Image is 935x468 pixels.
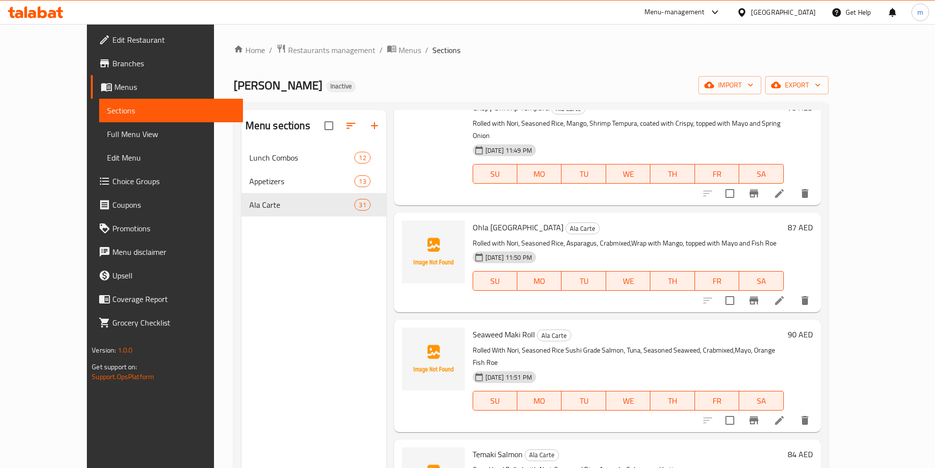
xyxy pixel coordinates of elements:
nav: breadcrumb [234,44,828,56]
span: Upsell [112,270,235,281]
span: SU [477,274,513,288]
span: Sections [432,44,460,56]
span: SA [743,274,779,288]
span: Ala Carte [566,223,599,234]
span: MO [521,274,558,288]
button: delete [793,182,817,205]
a: Edit menu item [774,414,785,426]
button: SU [473,164,517,184]
button: WE [606,271,650,291]
button: TU [561,271,606,291]
div: Menu-management [644,6,705,18]
a: Choice Groups [91,169,243,193]
img: Ohla Barcelona [402,220,465,283]
a: Edit menu item [774,188,785,199]
button: WE [606,391,650,411]
h2: Menu sections [245,118,310,133]
button: import [698,76,761,94]
span: export [773,79,821,91]
div: items [354,199,370,211]
span: Menus [114,81,235,93]
div: Ala Carte [565,222,600,234]
span: Coverage Report [112,293,235,305]
button: FR [695,391,739,411]
span: Ala Carte [537,330,571,341]
button: TH [650,271,695,291]
button: MO [517,391,561,411]
div: Ala Carte [525,449,559,461]
span: Get support on: [92,360,137,373]
a: Support.OpsPlatform [92,370,154,383]
span: [PERSON_NAME] [234,74,322,96]
button: SA [739,164,783,184]
span: FR [699,274,735,288]
span: Seaweed Maki Roll [473,327,535,342]
h6: 90 AED [788,328,813,341]
button: SU [473,271,517,291]
span: Menu disclaimer [112,246,235,258]
div: Appetizers13 [241,169,386,193]
a: Sections [99,99,243,122]
span: Restaurants management [288,44,375,56]
span: 31 [355,200,370,210]
span: Lunch Combos [249,152,355,164]
button: FR [695,271,739,291]
a: Coverage Report [91,287,243,311]
nav: Menu sections [241,142,386,220]
button: MO [517,271,561,291]
a: Full Menu View [99,122,243,146]
div: Ala Carte31 [241,193,386,217]
button: TH [650,164,695,184]
button: Branch-specific-item [742,409,766,432]
li: / [379,44,383,56]
span: Ala Carte [249,199,355,211]
span: [DATE] 11:49 PM [481,146,536,155]
div: Ala Carte [537,330,571,341]
span: Edit Menu [107,152,235,164]
button: Branch-specific-item [742,182,766,205]
span: Edit Restaurant [112,34,235,46]
button: SU [473,391,517,411]
span: Select to update [720,183,740,204]
a: Promotions [91,217,243,240]
span: WE [610,274,646,288]
span: Ala Carte [525,449,559,461]
span: 13 [355,177,370,186]
button: delete [793,409,817,432]
a: Grocery Checklist [91,311,243,334]
button: SA [739,391,783,411]
a: Home [234,44,265,56]
span: [DATE] 11:50 PM [481,253,536,262]
span: MO [521,394,558,408]
span: 12 [355,153,370,163]
button: WE [606,164,650,184]
span: Select to update [720,410,740,431]
span: SA [743,167,779,181]
span: SU [477,167,513,181]
a: Menus [91,75,243,99]
li: / [425,44,428,56]
h6: 84 AED [788,447,813,461]
button: MO [517,164,561,184]
button: Add section [363,114,386,138]
span: TH [654,274,691,288]
div: [GEOGRAPHIC_DATA] [751,7,816,18]
span: MO [521,167,558,181]
a: Edit Restaurant [91,28,243,52]
a: Edit Menu [99,146,243,169]
a: Branches [91,52,243,75]
span: Select all sections [319,115,339,136]
a: Menu disclaimer [91,240,243,264]
span: Temaki Salmon [473,447,523,462]
img: Seaweed Maki Roll [402,328,465,390]
span: 1.0.0 [118,344,133,357]
li: / [269,44,272,56]
span: Full Menu View [107,128,235,140]
span: TU [565,167,602,181]
p: Rolled with Nori, Seasoned Rice, Asparagus, Crabmixed,Wrap with Mango, topped with Mayo and Fish Roe [473,237,784,249]
span: WE [610,167,646,181]
a: Menus [387,44,421,56]
a: Edit menu item [774,295,785,306]
span: import [706,79,753,91]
